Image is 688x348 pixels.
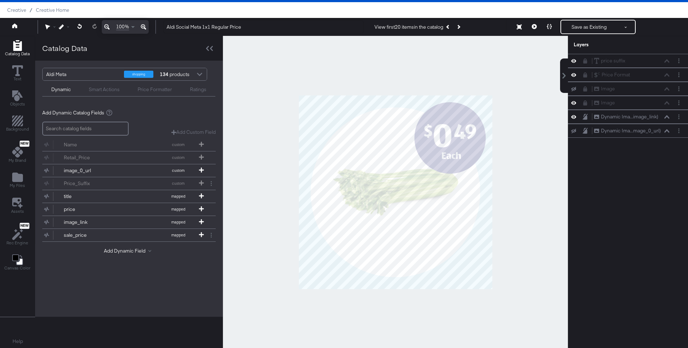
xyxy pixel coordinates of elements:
div: products [159,68,180,80]
span: New [20,224,29,228]
div: image_0_urlcustom [42,164,216,177]
span: Creative [7,7,26,13]
button: Next Product [453,20,463,33]
div: Layers [574,41,647,48]
button: Add Rectangle [2,114,33,135]
button: Layer Options [675,57,683,65]
button: Dynamic Ima...mage_0_url) [594,127,661,135]
button: Add Text [6,89,29,109]
span: 100% [116,23,129,30]
div: title [64,193,116,200]
button: image_0_urlcustom [42,164,207,177]
div: Ratings [190,86,206,93]
span: Canvas Color [4,265,30,271]
button: Layer Options [675,99,683,107]
span: Assets [11,208,24,214]
a: Creative Home [36,7,69,13]
button: image_linkmapped [42,216,207,229]
div: Aldi Meta [46,68,119,80]
button: Add Rectangle [1,38,34,59]
button: pricemapped [42,203,207,216]
span: Objects [10,101,25,107]
div: Namecustom [42,138,216,151]
button: Add Dynamic Field [104,248,154,254]
button: Layer Options [675,127,683,135]
div: price [64,206,116,213]
span: Add Dynamic Catalog Fields [42,109,104,116]
div: titlemapped [42,190,216,203]
span: custom [158,168,198,173]
div: shopping [124,71,153,78]
span: mapped [158,232,198,238]
button: Text [8,64,27,84]
span: Catalog Data [5,51,30,57]
button: Add Custom Field [171,129,216,136]
strong: 134 [159,68,169,80]
span: Rec Engine [6,240,28,246]
div: Dynamic Ima...mage_0_url) [601,127,661,134]
a: Help [13,338,23,345]
div: image_linkmapped [42,216,216,229]
div: Dynamic [51,86,71,93]
div: Price Formatter [138,86,172,93]
button: Assets [7,196,28,216]
div: sale_pricemapped [42,229,216,241]
button: Save as Existing [561,20,617,33]
button: Add Files [5,170,29,191]
input: Search catalog fields [42,122,129,136]
button: Help [8,335,28,348]
span: mapped [158,194,198,199]
span: mapped [158,207,198,212]
button: titlemapped [42,190,207,203]
div: Retail_Pricecustom [42,151,216,164]
div: Price FormatLayer Options [568,68,688,82]
div: sale_price [64,232,116,239]
span: New [20,141,29,146]
div: price suffixLayer Options [568,54,688,68]
div: Catalog Data [42,43,87,53]
div: image_link [64,219,116,226]
button: sale_pricemapped [42,229,207,241]
div: pricemapped [42,203,216,216]
button: Dynamic Ima...image_link) [594,113,659,121]
div: ImageLayer Options [568,96,688,110]
div: View first 20 items in the catalog [374,24,443,30]
button: NewMy Brand [4,139,30,166]
div: image_0_url [64,167,116,174]
button: Previous Product [443,20,453,33]
span: My Brand [9,157,26,163]
div: Dynamic Ima...image_link) [601,113,658,120]
button: Layer Options [675,71,683,79]
button: Layer Options [675,113,683,121]
div: Smart Actions [89,86,120,93]
div: Dynamic Ima...mage_0_url)Layer Options [568,124,688,138]
span: Text [14,76,21,82]
div: Dynamic Ima...image_link)Layer Options [568,110,688,124]
button: Layer Options [675,85,683,93]
div: ImageLayer Options [568,82,688,96]
span: Background [6,126,29,132]
span: mapped [158,220,198,225]
span: / [26,7,36,13]
div: Price_Suffixcustom [42,177,216,190]
button: NewRec Engine [2,221,33,248]
span: My Files [10,183,25,188]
